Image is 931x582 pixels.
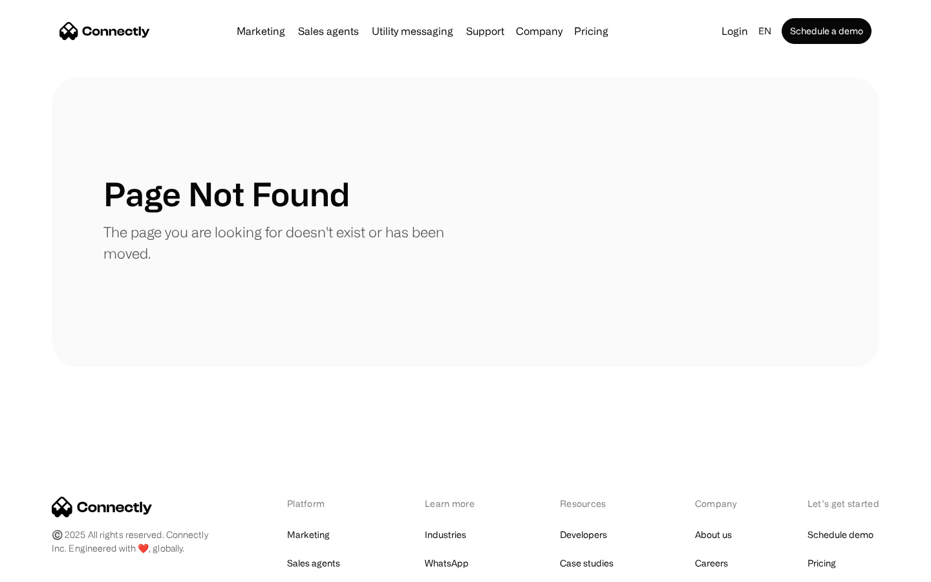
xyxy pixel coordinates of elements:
[59,21,150,41] a: home
[808,554,836,572] a: Pricing
[695,554,728,572] a: Careers
[753,22,779,40] div: en
[512,22,566,40] div: Company
[695,526,732,544] a: About us
[26,559,78,577] ul: Language list
[293,26,364,36] a: Sales agents
[808,497,879,510] div: Let’s get started
[425,554,469,572] a: WhatsApp
[425,526,466,544] a: Industries
[808,526,873,544] a: Schedule demo
[758,22,771,40] div: en
[560,554,614,572] a: Case studies
[13,558,78,577] aside: Language selected: English
[716,22,753,40] a: Login
[461,26,509,36] a: Support
[560,526,607,544] a: Developers
[287,554,340,572] a: Sales agents
[782,18,872,44] a: Schedule a demo
[695,497,740,510] div: Company
[231,26,290,36] a: Marketing
[287,526,330,544] a: Marketing
[560,497,628,510] div: Resources
[103,175,350,213] h1: Page Not Found
[516,22,562,40] div: Company
[569,26,614,36] a: Pricing
[287,497,358,510] div: Platform
[425,497,493,510] div: Learn more
[367,26,458,36] a: Utility messaging
[103,221,465,264] p: The page you are looking for doesn't exist or has been moved.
